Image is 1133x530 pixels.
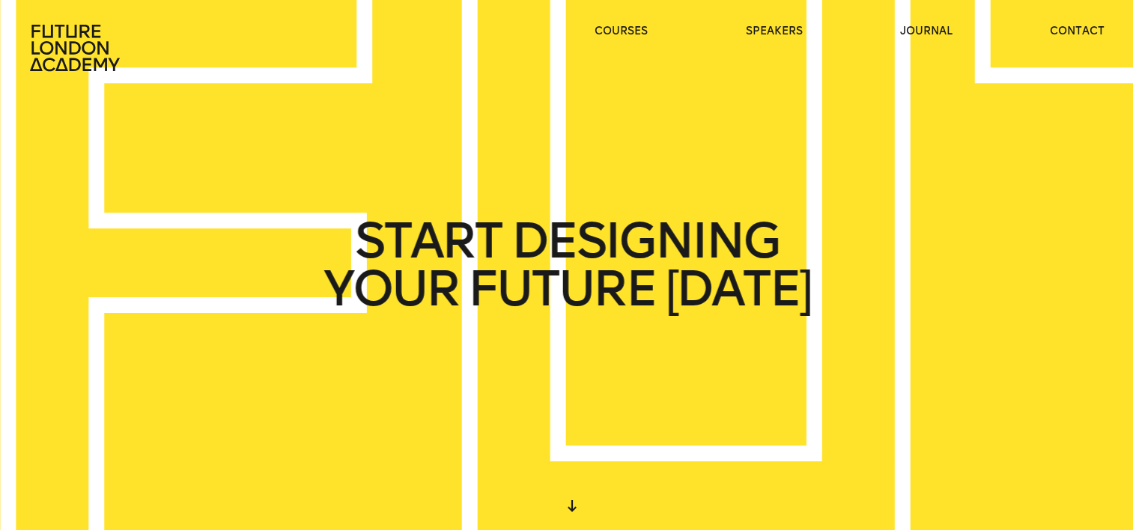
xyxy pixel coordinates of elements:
[1050,24,1105,39] a: contact
[746,24,803,39] a: speakers
[511,217,778,265] span: DESIGNING
[354,217,501,265] span: START
[468,265,655,313] span: FUTURE
[665,265,810,313] span: [DATE]
[900,24,953,39] a: journal
[595,24,648,39] a: courses
[323,265,458,313] span: YOUR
